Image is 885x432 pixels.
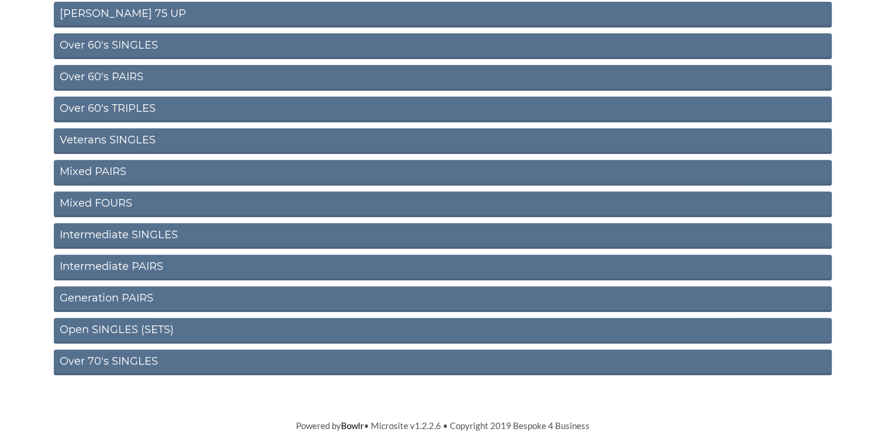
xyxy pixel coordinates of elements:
[54,160,832,186] a: Mixed PAIRS
[54,318,832,344] a: Open SINGLES (SETS)
[54,33,832,59] a: Over 60's SINGLES
[54,128,832,154] a: Veterans SINGLES
[54,65,832,91] a: Over 60's PAIRS
[54,97,832,122] a: Over 60's TRIPLES
[54,286,832,312] a: Generation PAIRS
[54,191,832,217] a: Mixed FOURS
[341,420,364,431] a: Bowlr
[54,223,832,249] a: Intermediate SINGLES
[54,349,832,375] a: Over 70's SINGLES
[54,255,832,280] a: Intermediate PAIRS
[54,2,832,28] a: [PERSON_NAME] 75 UP
[296,420,590,431] span: Powered by • Microsite v1.2.2.6 • Copyright 2019 Bespoke 4 Business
